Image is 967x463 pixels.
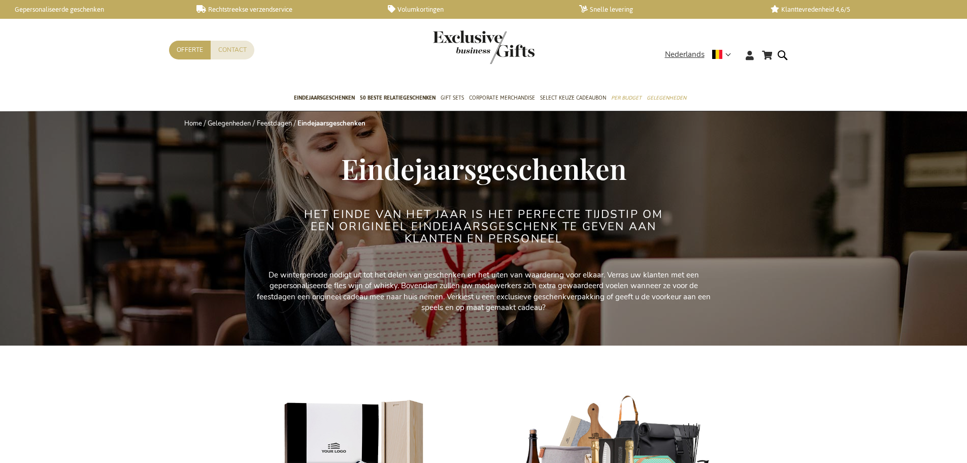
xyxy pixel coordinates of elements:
span: 50 beste relatiegeschenken [360,92,436,103]
strong: Eindejaarsgeschenken [297,119,365,128]
img: Exclusive Business gifts logo [433,30,535,64]
a: Gepersonaliseerde geschenken [5,5,180,14]
a: Feestdagen [257,119,292,128]
a: Gift Sets [441,86,464,111]
span: Corporate Merchandise [469,92,535,103]
a: Gelegenheden [208,119,251,128]
a: Rechtstreekse verzendservice [196,5,372,14]
a: Select Keuze Cadeaubon [540,86,606,111]
a: Volumkortingen [388,5,563,14]
a: store logo [433,30,484,64]
p: De winterperiode nodigt uit tot het delen van geschenken en het uiten van waardering voor elkaar.... [255,270,712,314]
a: Klanttevredenheid 4,6/5 [771,5,946,14]
a: Gelegenheden [647,86,686,111]
a: Snelle levering [579,5,754,14]
span: Gift Sets [441,92,464,103]
a: Offerte [169,41,211,59]
span: Select Keuze Cadeaubon [540,92,606,103]
span: Nederlands [665,49,705,60]
a: Eindejaarsgeschenken [294,86,355,111]
span: Eindejaarsgeschenken [341,149,626,187]
a: Per Budget [611,86,642,111]
h2: Het einde van het jaar is het perfecte tijdstip om een origineel eindejaarsgeschenk te geven aan ... [293,208,674,245]
a: 50 beste relatiegeschenken [360,86,436,111]
span: Per Budget [611,92,642,103]
span: Eindejaarsgeschenken [294,92,355,103]
span: Gelegenheden [647,92,686,103]
a: Corporate Merchandise [469,86,535,111]
div: Nederlands [665,49,738,60]
a: Home [184,119,202,128]
a: Contact [211,41,254,59]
